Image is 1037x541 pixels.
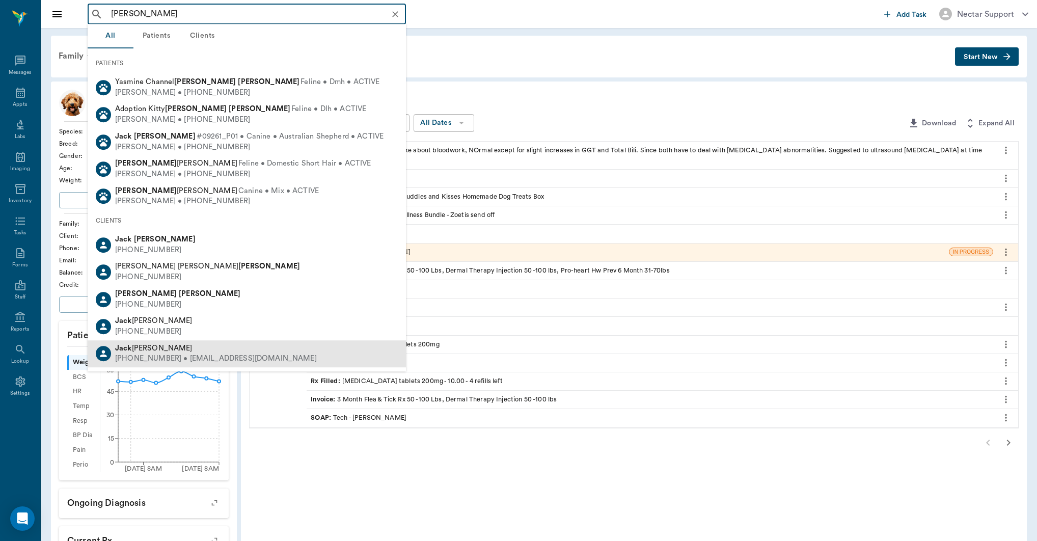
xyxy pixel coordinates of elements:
div: Imaging [10,165,30,173]
div: [PERSON_NAME] - Spoke about bloodwork, NOrmal except for slight increases in GGT and Total Bili. ... [311,146,989,165]
span: Feline • Dmh • ACTIVE [301,77,379,88]
div: Email : [59,256,101,265]
span: IN PROGRESS [949,248,993,256]
b: [PERSON_NAME] [174,78,236,86]
button: Close drawer [47,4,67,24]
div: [PERSON_NAME] • [PHONE_NUMBER] [115,197,319,207]
div: Messages [9,69,32,76]
button: more [998,244,1014,261]
div: [PERSON_NAME] • [PHONE_NUMBER] [115,142,384,153]
div: Resp [67,414,100,428]
span: [PERSON_NAME] [115,159,237,167]
tspan: 30 [106,412,114,418]
div: [PHONE_NUMBER] [115,300,240,310]
b: [PERSON_NAME] [179,290,240,297]
p: Ongoing diagnosis [59,489,229,514]
div: [PHONE_NUMBER] [115,245,196,256]
div: [PERSON_NAME] • [PHONE_NUMBER] [115,115,366,125]
div: Credit : [59,280,101,289]
button: Clear [388,7,402,21]
b: [PERSON_NAME] [134,132,196,140]
span: [PERSON_NAME] [115,187,237,195]
span: Rx Filled : [311,376,342,386]
span: SOAP : [311,413,333,423]
input: Search [107,7,403,21]
div: Forms [12,261,28,269]
div: PATIENTS [88,52,406,74]
button: Nectar Support [931,5,1036,23]
div: [PHONE_NUMBER] • [EMAIL_ADDRESS][DOMAIN_NAME] [115,354,317,365]
button: Add client Special Care Note [59,296,229,313]
tspan: 60 [106,367,114,373]
div: 3 Month Flea & Tick Rx 50 -100 Lbs, Dermal Therapy Injection 50 -100 lbs [311,395,557,404]
b: [PERSON_NAME] [165,105,227,113]
div: Appts [13,101,27,109]
div: Species : [59,127,101,136]
b: [PERSON_NAME] [229,105,290,113]
button: more [998,299,1014,316]
span: #09261_P01 • Canine • Australian Shepherd • ACTIVE [197,131,384,142]
div: Age : [59,164,101,173]
div: [MEDICAL_DATA] tablets 200mg - 10.00 - 4 refills left [311,376,502,386]
button: more [998,391,1014,408]
div: Breed : [59,139,101,148]
div: Tech - [PERSON_NAME] [311,413,406,423]
button: Download [904,114,960,133]
div: Family : [59,219,101,228]
b: [PERSON_NAME] [115,290,177,297]
div: Weight [67,355,100,370]
b: Jack [115,235,132,243]
button: more [998,336,1014,353]
div: Open Intercom Messenger [10,506,35,531]
div: Tasks [14,229,26,237]
tspan: [DATE] 8AM [125,466,162,472]
div: Perio [67,457,100,472]
div: Family [52,44,102,68]
div: Nectar Support [957,8,1014,20]
div: HR [67,385,100,399]
b: [PERSON_NAME] [134,235,196,243]
div: Phone : [59,244,101,253]
button: more [998,142,1014,159]
div: Inventory [9,197,32,205]
div: [PERSON_NAME] • [PHONE_NUMBER] [115,169,371,180]
button: Add Task [880,5,931,23]
div: CLIENTS [88,210,406,231]
b: [PERSON_NAME] [238,263,300,270]
img: Profile Image [59,90,86,116]
b: [PERSON_NAME] [238,78,299,86]
button: Expand All [960,114,1019,133]
tspan: [DATE] 8AM [182,466,219,472]
button: more [998,170,1014,187]
button: more [998,188,1014,205]
div: Client : [59,231,101,240]
span: Feline • Dlh • ACTIVE [291,104,366,115]
span: Feline • Domestic Short Hair • ACTIVE [238,158,371,169]
div: Reports [11,326,30,333]
div: Balance : [59,268,101,277]
button: more [998,354,1014,371]
button: Patients [133,24,179,48]
tspan: 15 [108,436,114,442]
div: Weight : [59,176,101,185]
tspan: 0 [110,459,114,465]
div: Labs [15,133,25,141]
div: Settings [10,390,31,397]
span: Invoice : [311,395,337,404]
button: more [998,372,1014,390]
div: 3 Month Flea & Tick Rx 50 -100 Lbs, Dermal Therapy Injection 50 -100 lbs, Pro-heart Hw Prev 6 Mon... [311,266,669,276]
div: Fortiflora Sa Packet, Cuddles and Kisses Homemade Dog Treats Box [311,192,544,202]
span: Yasmine Channel [115,78,299,86]
button: more [998,262,1014,279]
div: Temp [67,399,100,414]
div: Gender : [59,151,101,160]
button: Clients [179,24,225,48]
span: [PERSON_NAME] [PERSON_NAME] [115,263,300,270]
div: [DATE] [250,317,307,427]
button: All [88,24,133,48]
b: Jack [115,317,132,324]
div: [PHONE_NUMBER] [115,327,193,337]
b: Jack [115,132,132,140]
p: Patient Vitals [59,321,229,346]
div: Staff [15,293,25,301]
